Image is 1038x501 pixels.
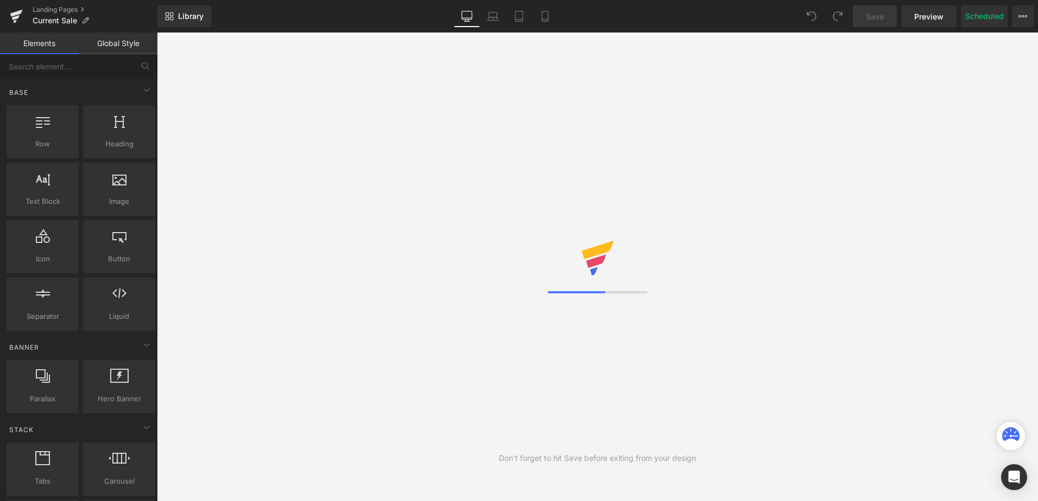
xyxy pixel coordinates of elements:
a: Mobile [532,5,558,27]
span: Base [8,87,29,98]
span: Heading [86,138,152,150]
span: Button [86,253,152,265]
span: Icon [10,253,75,265]
button: More [1012,5,1034,27]
span: Hero Banner [86,393,152,404]
span: Image [86,196,152,207]
span: Liquid [86,311,152,322]
div: Don't forget to hit Save before exiting from your design [499,452,696,464]
div: Open Intercom Messenger [1001,464,1027,490]
span: Separator [10,311,75,322]
span: Banner [8,342,40,352]
a: New Library [157,5,211,27]
a: Desktop [454,5,480,27]
a: Laptop [480,5,506,27]
a: Landing Pages [33,5,157,14]
button: Redo [827,5,849,27]
span: Carousel [86,476,152,487]
button: Undo [801,5,822,27]
span: Tabs [10,476,75,487]
span: Text Block [10,196,75,207]
span: Current Sale [33,16,77,25]
span: Library [178,11,204,21]
button: Scheduled [961,5,1008,27]
span: Stack [8,425,35,435]
span: Preview [914,11,944,22]
span: Save [866,11,884,22]
span: Parallax [10,393,75,404]
a: Tablet [506,5,532,27]
a: Preview [901,5,957,27]
span: Row [10,138,75,150]
a: Global Style [79,33,157,54]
